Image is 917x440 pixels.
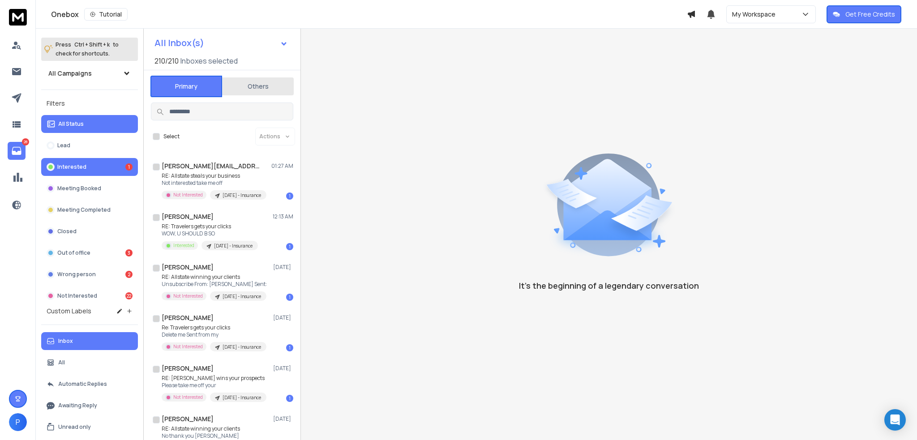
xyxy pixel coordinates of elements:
p: No thank you [PERSON_NAME] [162,432,266,440]
p: Interested [173,242,194,249]
div: 1 [286,344,293,351]
div: 1 [125,163,133,171]
button: All Campaigns [41,64,138,82]
button: All Status [41,115,138,133]
div: 2 [125,271,133,278]
p: [DATE] [273,365,293,372]
p: Not Interested [173,192,203,198]
button: Automatic Replies [41,375,138,393]
h3: Inboxes selected [180,56,238,66]
button: All Inbox(s) [147,34,295,52]
button: Get Free Credits [827,5,901,23]
p: Interested [57,163,86,171]
button: Lead [41,137,138,154]
p: Not interested take me off [162,179,266,187]
p: Not Interested [57,292,97,299]
p: It’s the beginning of a legendary conversation [519,279,699,292]
div: 1 [286,243,293,250]
p: Re: Travelers gets your clicks [162,324,266,331]
button: Tutorial [84,8,128,21]
div: Onebox [51,8,687,21]
span: 210 / 210 [154,56,179,66]
p: [DATE] - Insurance [223,394,261,401]
p: Awaiting Reply [58,402,97,409]
h1: All Campaigns [48,69,92,78]
p: Not Interested [173,343,203,350]
p: RE: Travelers gets your clicks [162,223,258,230]
button: Wrong person2 [41,265,138,283]
p: [DATE] - Insurance [223,293,261,300]
div: Open Intercom Messenger [884,409,906,431]
p: All [58,359,65,366]
div: 1 [286,192,293,200]
p: Inbox [58,337,73,345]
p: [DATE] - Insurance [223,344,261,350]
button: Primary [150,76,222,97]
a: 28 [8,142,26,160]
p: 28 [22,138,29,145]
p: RE: Allstate winning your clients [162,273,267,281]
p: 01:27 AM [271,162,293,170]
button: Closed [41,222,138,240]
button: Unread only [41,418,138,436]
h1: [PERSON_NAME] [162,212,214,221]
h1: [PERSON_NAME] [162,313,214,322]
p: RE: Allstate steals your business [162,172,266,179]
p: Wrong person [57,271,96,278]
p: Meeting Completed [57,206,111,214]
p: Get Free Credits [845,10,895,19]
p: [DATE] [273,415,293,423]
div: 1 [286,294,293,301]
p: Lead [57,142,70,149]
p: Unread only [58,423,91,431]
p: [DATE] - Insurance [223,192,261,199]
button: Awaiting Reply [41,397,138,414]
button: P [9,413,27,431]
h1: [PERSON_NAME] [162,414,214,423]
p: Delete me Sent from my [162,331,266,338]
p: [DATE] [273,264,293,271]
p: Not Interested [173,293,203,299]
div: 1 [286,395,293,402]
p: Out of office [57,249,90,256]
button: Others [222,77,294,96]
button: Inbox [41,332,138,350]
span: Ctrl + Shift + k [73,39,111,50]
div: 3 [125,249,133,256]
label: Select [163,133,180,140]
p: 12:13 AM [273,213,293,220]
h1: [PERSON_NAME][EMAIL_ADDRESS][DOMAIN_NAME] [162,162,260,171]
p: Automatic Replies [58,380,107,388]
p: RE: [PERSON_NAME] wins your prospects [162,375,266,382]
p: All Status [58,120,84,128]
h1: [PERSON_NAME] [162,364,214,373]
p: Please take me off your [162,382,266,389]
h1: [PERSON_NAME] [162,263,214,272]
p: [DATE] - Insurance [214,243,253,249]
button: Meeting Booked [41,179,138,197]
p: Meeting Booked [57,185,101,192]
p: Not Interested [173,394,203,401]
button: All [41,354,138,372]
button: Out of office3 [41,244,138,262]
h1: All Inbox(s) [154,38,204,47]
p: Press to check for shortcuts. [56,40,119,58]
p: Unsubscribe From: [PERSON_NAME] Sent: [162,281,267,288]
p: [DATE] [273,314,293,321]
button: Not Interested22 [41,287,138,305]
p: RE: Allstate winning your clients [162,425,266,432]
h3: Filters [41,97,138,110]
p: My Workspace [732,10,779,19]
button: Meeting Completed [41,201,138,219]
div: 22 [125,292,133,299]
h3: Custom Labels [47,307,91,316]
p: WOW, U SHOULD B SO [162,230,258,237]
p: Closed [57,228,77,235]
button: Interested1 [41,158,138,176]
